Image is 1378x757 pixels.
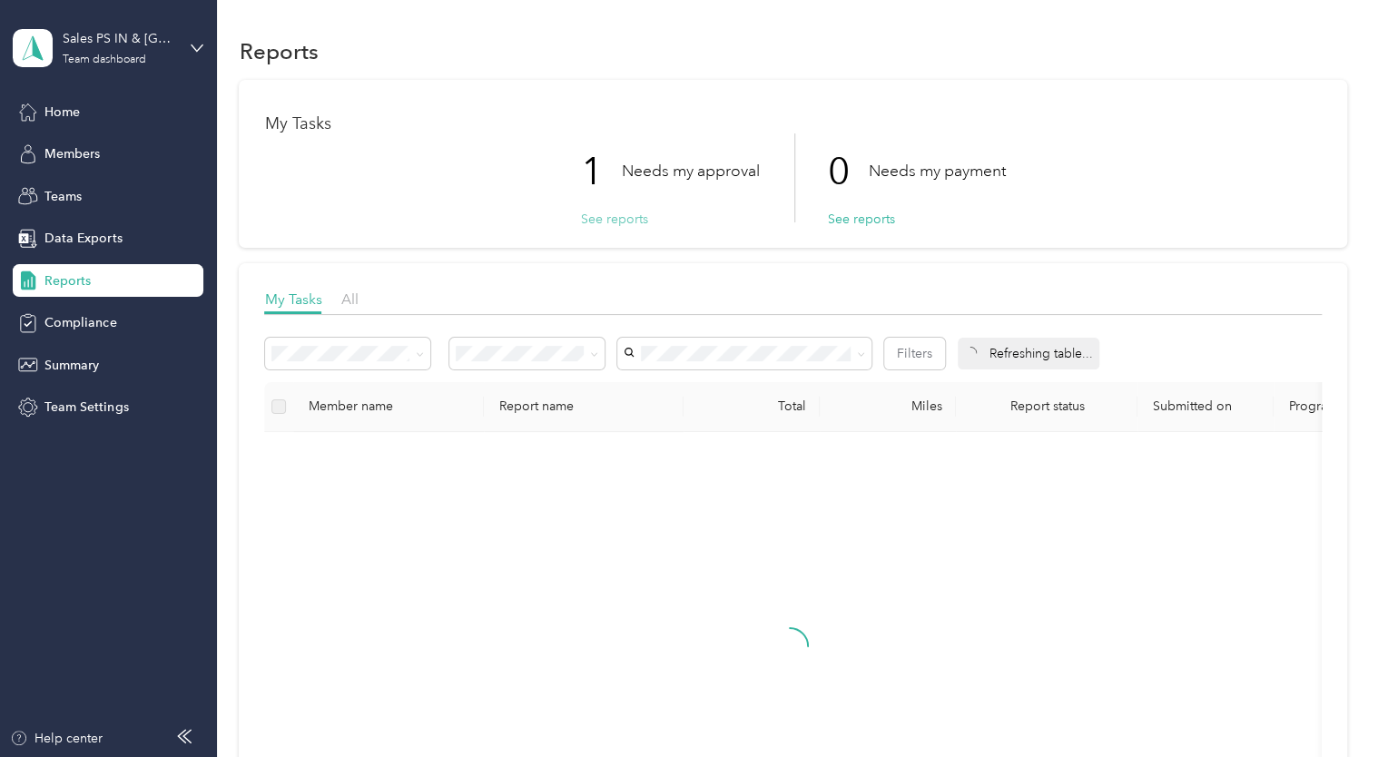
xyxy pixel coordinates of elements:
[10,729,103,748] button: Help center
[1276,655,1378,757] iframe: Everlance-gr Chat Button Frame
[580,210,647,229] button: See reports
[44,398,128,417] span: Team Settings
[621,160,759,182] p: Needs my approval
[239,42,318,61] h1: Reports
[44,229,122,248] span: Data Exports
[827,210,894,229] button: See reports
[970,398,1123,414] span: Report status
[293,382,484,432] th: Member name
[264,290,321,308] span: My Tasks
[958,338,1099,369] div: Refreshing table...
[44,271,91,290] span: Reports
[580,133,621,210] p: 1
[308,398,469,414] div: Member name
[63,54,146,65] div: Team dashboard
[44,144,100,163] span: Members
[1137,382,1274,432] th: Submitted on
[834,398,941,414] div: Miles
[264,114,1321,133] h1: My Tasks
[868,160,1005,182] p: Needs my payment
[44,187,82,206] span: Teams
[698,398,805,414] div: Total
[884,338,945,369] button: Filters
[44,103,80,122] span: Home
[44,313,116,332] span: Compliance
[44,356,99,375] span: Summary
[827,133,868,210] p: 0
[484,382,684,432] th: Report name
[340,290,358,308] span: All
[63,29,176,48] div: Sales PS IN & [GEOGRAPHIC_DATA]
